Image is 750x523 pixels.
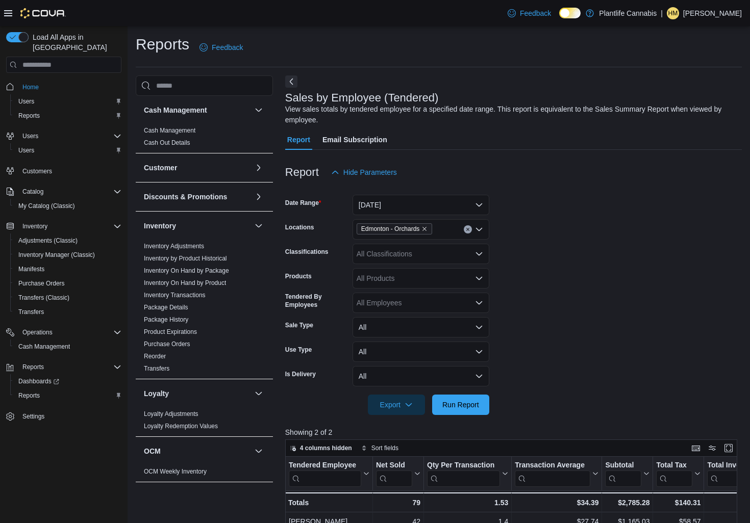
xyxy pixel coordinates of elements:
[144,328,197,335] a: Product Expirations
[515,461,598,487] button: Transaction Average
[656,461,701,487] button: Total Tax
[427,461,500,487] div: Qty Per Transaction
[10,94,126,109] button: Users
[144,279,226,287] span: Inventory On Hand by Product
[2,164,126,178] button: Customers
[144,221,176,231] h3: Inventory
[668,7,678,19] span: HM
[605,461,641,487] div: Subtotal
[18,361,121,373] span: Reports
[144,105,207,115] h3: Cash Management
[18,391,40,400] span: Reports
[287,129,310,150] span: Report
[427,496,508,509] div: 1.53
[14,389,44,402] a: Reports
[144,316,188,323] a: Package History
[357,223,433,234] span: Edmonton - Orchards
[285,199,321,207] label: Date Range
[421,226,428,232] button: Remove Edmonton - Orchards from selection in this group
[2,79,126,94] button: Home
[559,8,581,18] input: Dark Mode
[18,130,121,142] span: Users
[14,110,44,122] a: Reports
[368,395,425,415] button: Export
[376,461,420,487] button: Net Sold
[656,496,701,509] div: $140.31
[343,167,397,177] span: Hide Parameters
[376,461,412,470] div: Net Sold
[14,263,121,275] span: Manifests
[18,377,59,385] span: Dashboards
[14,95,38,108] a: Users
[599,7,657,19] p: Plantlife Cannabis
[14,200,79,212] a: My Catalog (Classic)
[14,95,121,108] span: Users
[18,146,34,154] span: Users
[144,292,206,299] a: Inventory Transactions
[18,202,75,210] span: My Catalog (Classic)
[10,199,126,213] button: My Catalog (Classic)
[18,97,34,106] span: Users
[136,34,189,55] h1: Reports
[656,461,692,487] div: Total Tax
[253,191,265,203] button: Discounts & Promotions
[253,387,265,400] button: Loyalty
[18,410,48,423] a: Settings
[515,461,590,487] div: Transaction Average
[288,496,369,509] div: Totals
[515,496,598,509] div: $34.39
[144,105,251,115] button: Cash Management
[22,363,44,371] span: Reports
[371,444,398,452] span: Sort fields
[14,341,74,353] a: Cash Management
[374,395,419,415] span: Export
[285,293,348,309] label: Tendered By Employees
[427,461,500,470] div: Qty Per Transaction
[144,341,190,348] a: Purchase Orders
[18,361,48,373] button: Reports
[14,375,121,387] span: Dashboards
[144,446,251,456] button: OCM
[520,8,551,18] span: Feedback
[300,444,352,452] span: 4 columns hidden
[376,461,412,487] div: Net Sold
[18,165,56,177] a: Customers
[18,165,121,177] span: Customers
[144,423,218,430] a: Loyalty Redemption Values
[559,18,560,19] span: Dark Mode
[144,267,229,274] a: Inventory On Hand by Package
[18,251,95,259] span: Inventory Manager (Classic)
[144,410,198,418] span: Loyalty Adjustments
[427,461,508,487] button: Qty Per Transaction
[353,366,489,386] button: All
[144,267,229,275] span: Inventory On Hand by Package
[136,465,273,482] div: OCM
[14,375,63,387] a: Dashboards
[14,200,121,212] span: My Catalog (Classic)
[285,223,314,231] label: Locations
[20,8,66,18] img: Cova
[285,75,297,88] button: Next
[353,195,489,215] button: [DATE]
[144,243,204,250] a: Inventory Adjustments
[285,370,316,378] label: Is Delivery
[289,461,361,470] div: Tendered Employee
[144,242,204,250] span: Inventory Adjustments
[2,409,126,424] button: Settings
[475,274,483,282] button: Open list of options
[10,233,126,248] button: Adjustments (Classic)
[14,306,121,318] span: Transfers
[285,166,319,178] h3: Report
[327,162,401,182] button: Hide Parameters
[144,126,195,135] span: Cash Management
[14,292,73,304] a: Transfers (Classic)
[144,365,169,372] a: Transfers
[683,7,742,19] p: [PERSON_NAME]
[144,468,207,475] a: OCM Weekly Inventory
[22,328,53,336] span: Operations
[212,42,243,53] span: Feedback
[605,461,641,470] div: Subtotal
[144,163,177,173] h3: Customer
[285,321,313,329] label: Sale Type
[475,225,483,233] button: Open list of options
